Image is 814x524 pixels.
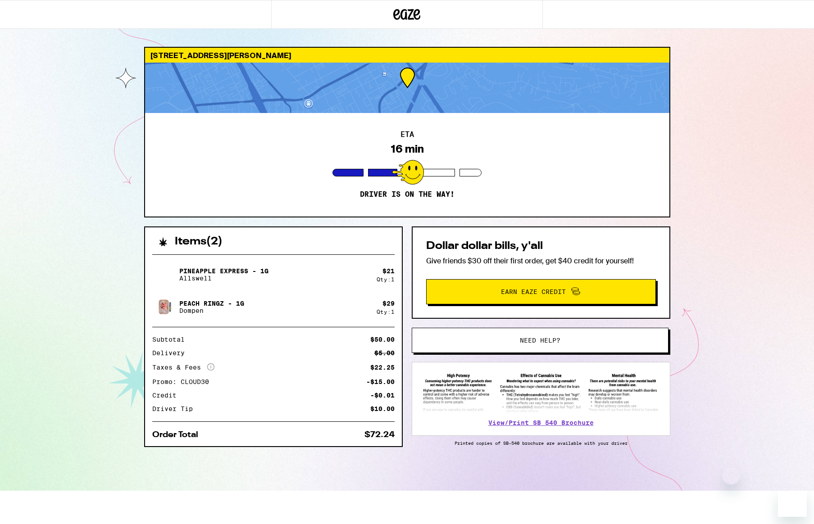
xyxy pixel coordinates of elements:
div: Driver Tip [152,406,199,412]
div: Promo: CLOUD30 [152,379,215,385]
div: -$15.00 [366,379,395,385]
div: Order Total [152,431,205,439]
h2: Items ( 2 ) [175,236,223,247]
span: Earn Eaze Credit [501,289,566,295]
p: Printed copies of SB-540 brochure are available with your driver [412,440,670,446]
div: Qty: 1 [377,309,395,315]
img: Peach Ringz - 1g [152,294,177,320]
p: Give friends $30 off their first order, get $40 credit for yourself! [426,256,656,266]
div: $22.25 [370,364,395,370]
button: Need help? [412,328,668,353]
div: $ 21 [382,267,395,275]
h2: Dollar dollar bills, y'all [426,241,656,252]
iframe: Button to launch messaging window [778,488,807,517]
div: Subtotal [152,336,191,343]
div: 16 min [391,143,424,155]
div: $5.00 [374,350,395,356]
div: $72.24 [364,431,395,439]
img: Pineapple Express - 1g [152,262,177,287]
h2: ETA [400,131,414,138]
div: [STREET_ADDRESS][PERSON_NAME] [145,48,669,63]
p: Allswell [179,275,268,282]
p: Peach Ringz - 1g [179,300,244,307]
div: Qty: 1 [377,276,395,282]
div: $ 29 [382,300,395,307]
div: $50.00 [370,336,395,343]
div: Credit [152,392,183,398]
p: Driver is on the way! [360,190,455,199]
p: Pineapple Express - 1g [179,267,268,275]
p: Dompen [179,307,244,314]
span: Need help? [520,337,560,343]
div: $10.00 [370,406,395,412]
div: -$0.01 [370,392,395,398]
div: Delivery [152,350,191,356]
div: Taxes & Fees [152,363,214,371]
iframe: Close message [722,466,740,484]
img: SB 540 Brochure preview [421,371,661,413]
button: Earn Eaze Credit [426,279,656,304]
a: View/Print SB 540 Brochure [488,419,594,426]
